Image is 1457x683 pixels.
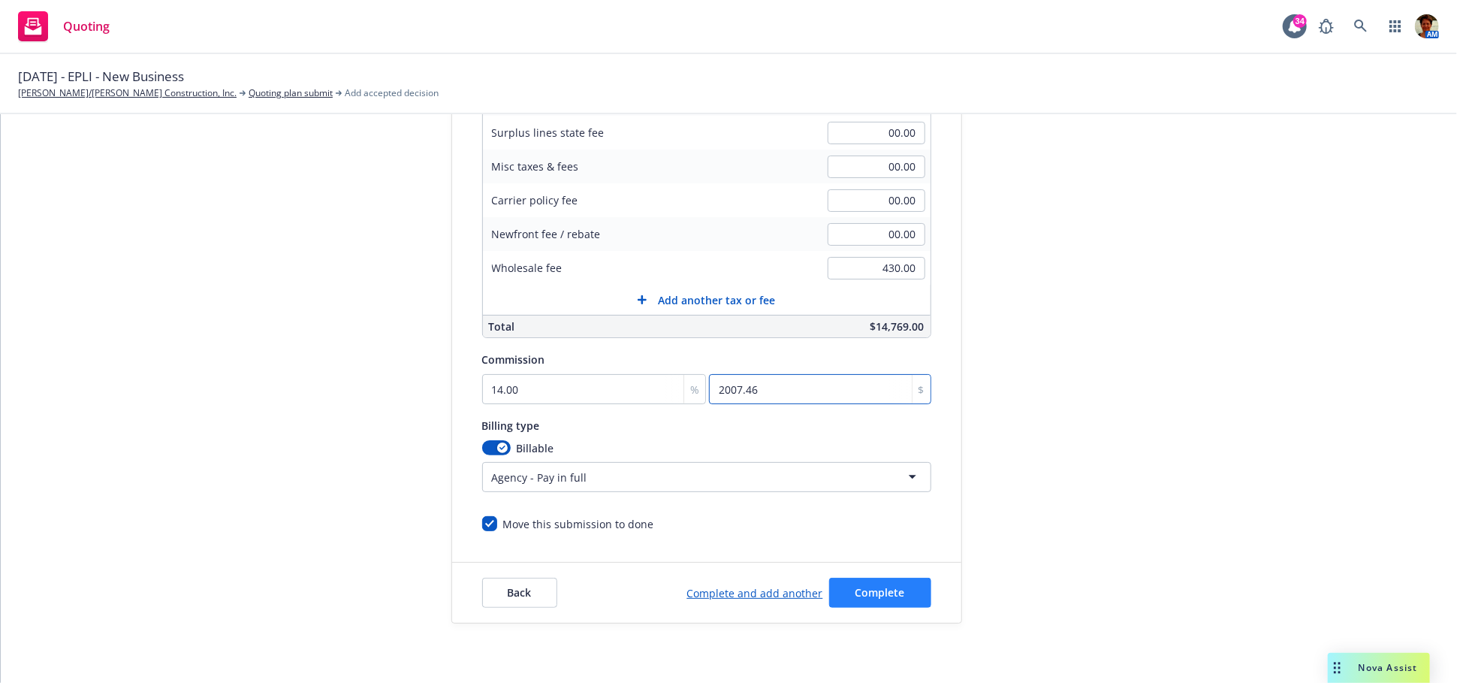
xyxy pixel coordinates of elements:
[489,319,515,334] span: Total
[503,516,654,532] div: Move this submission to done
[828,257,925,280] input: 0.00
[18,67,184,86] span: [DATE] - EPLI - New Business
[483,285,931,315] button: Add another tax or fee
[345,86,439,100] span: Add accepted decision
[855,585,905,600] span: Complete
[870,319,925,334] span: $14,769.00
[659,292,776,308] span: Add another tax or fee
[690,382,699,397] span: %
[18,86,237,100] a: [PERSON_NAME]/[PERSON_NAME] Construction, Inc.
[1346,11,1376,41] a: Search
[828,223,925,246] input: 0.00
[492,261,563,275] span: Wholesale fee
[482,419,540,433] span: Billing type
[492,159,579,174] span: Misc taxes & fees
[63,20,110,32] span: Quoting
[828,189,925,212] input: 0.00
[1293,14,1307,28] div: 34
[12,5,116,47] a: Quoting
[249,86,333,100] a: Quoting plan submit
[1359,661,1418,674] span: Nova Assist
[492,125,605,140] span: Surplus lines state fee
[1328,653,1347,683] div: Drag to move
[1415,14,1439,38] img: photo
[828,122,925,144] input: 0.00
[492,227,601,241] span: Newfront fee / rebate
[828,156,925,178] input: 0.00
[1328,653,1430,683] button: Nova Assist
[492,193,578,207] span: Carrier policy fee
[482,578,557,608] button: Back
[919,382,925,397] span: $
[1380,11,1410,41] a: Switch app
[687,585,823,601] a: Complete and add another
[482,440,931,456] div: Billable
[508,585,532,600] span: Back
[482,352,545,367] span: Commission
[1311,11,1341,41] a: Report a Bug
[829,578,931,608] button: Complete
